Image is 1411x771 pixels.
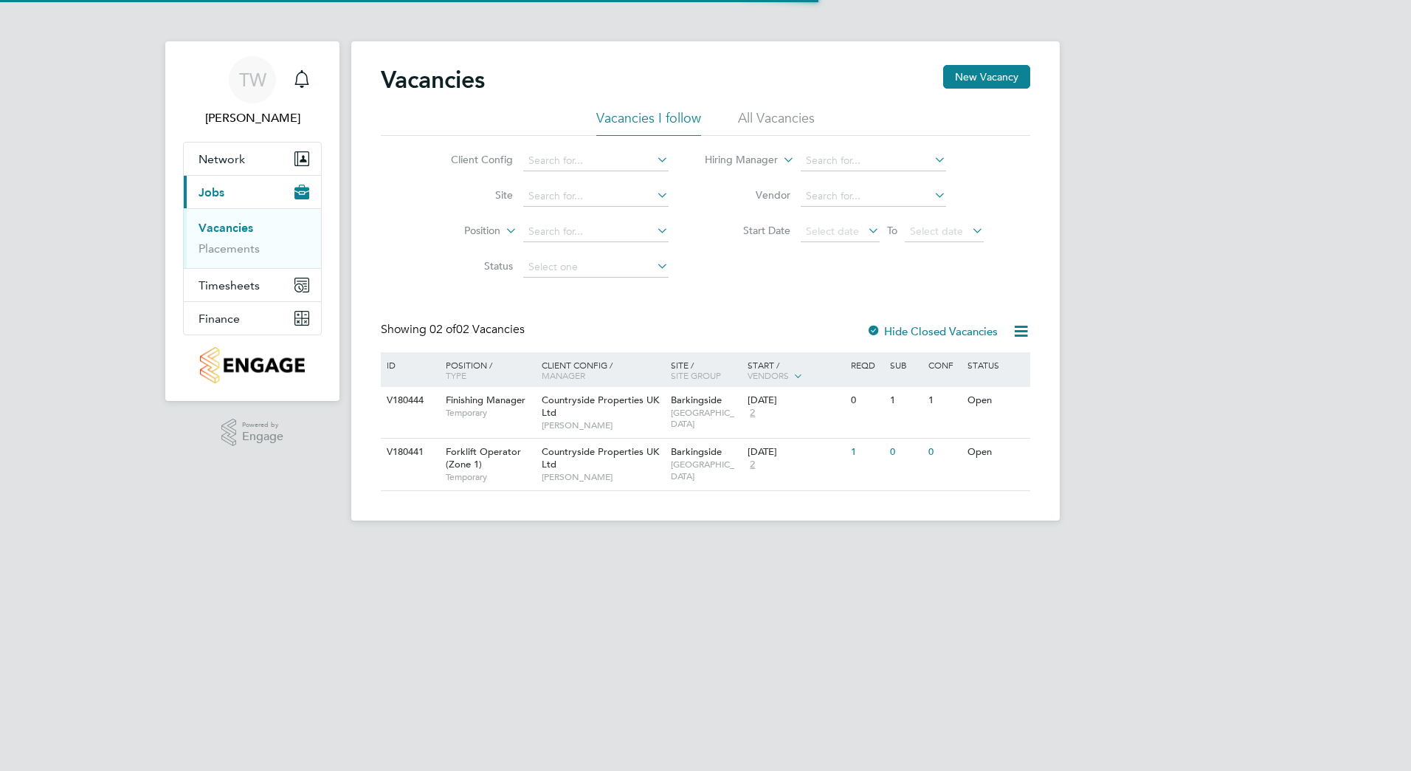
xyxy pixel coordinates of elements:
input: Search for... [801,186,946,207]
div: Site / [667,352,745,388]
div: Reqd [847,352,886,377]
a: Go to home page [183,347,322,383]
span: Barkingside [671,445,722,458]
span: Jobs [199,185,224,199]
span: Forklift Operator (Zone 1) [446,445,521,470]
div: [DATE] [748,394,844,407]
nav: Main navigation [165,41,339,401]
a: Powered byEngage [221,419,284,447]
span: 2 [748,459,757,471]
div: V180444 [383,387,435,414]
div: Showing [381,322,528,337]
span: Vendors [748,369,789,381]
span: [GEOGRAPHIC_DATA] [671,459,741,482]
span: Network [199,152,245,166]
span: 2 [748,407,757,419]
span: [PERSON_NAME] [542,471,663,483]
button: Jobs [184,176,321,208]
span: Temporary [446,471,534,483]
div: 0 [886,439,925,466]
span: [GEOGRAPHIC_DATA] [671,407,741,430]
div: Client Config / [538,352,667,388]
span: Timesheets [199,278,260,292]
input: Search for... [523,186,669,207]
label: Hiring Manager [693,153,778,168]
span: Manager [542,369,585,381]
div: [DATE] [748,446,844,459]
label: Position [415,224,500,239]
div: V180441 [383,439,435,466]
input: Search for... [523,151,669,171]
li: All Vacancies [738,109,815,136]
button: Network [184,143,321,175]
input: Search for... [801,151,946,171]
div: Status [964,352,1028,377]
span: Countryside Properties UK Ltd [542,445,659,470]
span: Select date [806,225,859,238]
a: Vacancies [199,221,253,235]
label: Client Config [428,153,513,166]
h2: Vacancies [381,65,485,95]
label: Start Date [705,224,790,237]
span: 02 of [429,322,456,337]
div: ID [383,352,435,377]
span: TW [239,70,266,89]
a: TW[PERSON_NAME] [183,56,322,127]
span: Powered by [242,419,283,431]
div: 1 [886,387,925,414]
button: Timesheets [184,269,321,301]
button: Finance [184,302,321,335]
a: Placements [199,241,260,256]
div: Open [964,439,1028,466]
div: Position / [435,352,538,388]
span: 02 Vacancies [429,322,525,337]
img: countryside-properties-logo-retina.png [200,347,304,383]
span: Engage [242,431,283,443]
label: Vendor [705,188,790,202]
div: 0 [925,439,963,466]
label: Hide Closed Vacancies [866,324,998,338]
span: Temporary [446,407,534,419]
span: Type [446,369,466,381]
input: Select one [523,257,669,278]
div: 1 [925,387,963,414]
span: Tony Wickham [183,109,322,127]
span: Site Group [671,369,721,381]
div: Sub [886,352,925,377]
div: Conf [925,352,963,377]
label: Site [428,188,513,202]
span: Finishing Manager [446,394,525,406]
span: Barkingside [671,394,722,406]
input: Search for... [523,222,669,242]
span: Finance [199,312,240,326]
label: Status [428,259,513,273]
span: Countryside Properties UK Ltd [542,394,659,419]
div: 1 [847,439,886,466]
li: Vacancies I follow [596,109,701,136]
button: New Vacancy [943,65,1030,89]
div: Jobs [184,208,321,268]
div: Open [964,387,1028,414]
div: Start / [744,352,847,389]
span: To [883,221,902,240]
span: [PERSON_NAME] [542,419,663,431]
div: 0 [847,387,886,414]
span: Select date [910,225,963,238]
